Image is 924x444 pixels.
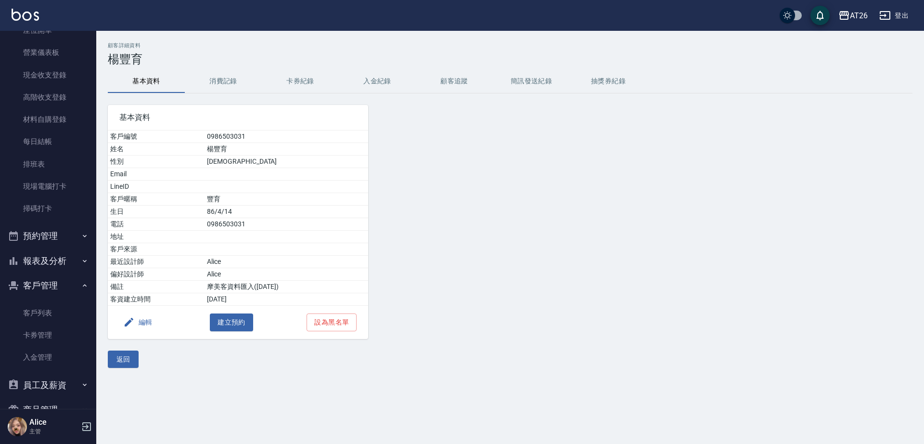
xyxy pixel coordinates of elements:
[810,6,830,25] button: save
[205,156,368,168] td: [DEMOGRAPHIC_DATA]
[850,10,868,22] div: AT26
[4,346,92,368] a: 入金管理
[108,181,205,193] td: LineID
[108,131,205,143] td: 客戶編號
[185,70,262,93] button: 消費記錄
[4,86,92,108] a: 高階收支登錄
[4,223,92,248] button: 預約管理
[4,273,92,298] button: 客戶管理
[119,113,357,122] span: 基本資料
[108,52,912,66] h3: 楊豐育
[4,41,92,64] a: 營業儀表板
[307,313,357,331] button: 設為黑名單
[4,175,92,197] a: 現場電腦打卡
[29,418,78,427] h5: Alice
[4,397,92,422] button: 商品管理
[834,6,872,26] button: AT26
[108,218,205,231] td: 電話
[108,268,205,281] td: 偏好設計師
[4,324,92,346] a: 卡券管理
[4,248,92,274] button: 報表及分析
[262,70,339,93] button: 卡券紀錄
[205,293,368,306] td: [DATE]
[4,302,92,324] a: 客戶列表
[570,70,647,93] button: 抽獎券紀錄
[108,143,205,156] td: 姓名
[108,243,205,256] td: 客戶來源
[29,427,78,436] p: 主管
[205,268,368,281] td: Alice
[108,256,205,268] td: 最近設計師
[108,281,205,293] td: 備註
[119,313,156,331] button: 編輯
[12,9,39,21] img: Logo
[416,70,493,93] button: 顧客追蹤
[108,70,185,93] button: 基本資料
[205,143,368,156] td: 楊豐育
[108,168,205,181] td: Email
[108,351,139,368] button: 返回
[205,256,368,268] td: Alice
[210,313,253,331] button: 建立預約
[108,193,205,206] td: 客戶暱稱
[4,373,92,398] button: 員工及薪資
[4,108,92,131] a: 材料自購登錄
[205,218,368,231] td: 0986503031
[205,193,368,206] td: 豐育
[205,281,368,293] td: 摩美客資料匯入([DATE])
[108,42,912,49] h2: 顧客詳細資料
[108,206,205,218] td: 生日
[4,64,92,86] a: 現金收支登錄
[4,153,92,175] a: 排班表
[875,7,912,25] button: 登出
[8,417,27,436] img: Person
[108,231,205,243] td: 地址
[4,19,92,41] a: 座位開單
[108,156,205,168] td: 性別
[205,131,368,143] td: 0986503031
[205,206,368,218] td: 86/4/14
[108,293,205,306] td: 客資建立時間
[4,197,92,220] a: 掃碼打卡
[493,70,570,93] button: 簡訊發送紀錄
[4,131,92,153] a: 每日結帳
[339,70,416,93] button: 入金紀錄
